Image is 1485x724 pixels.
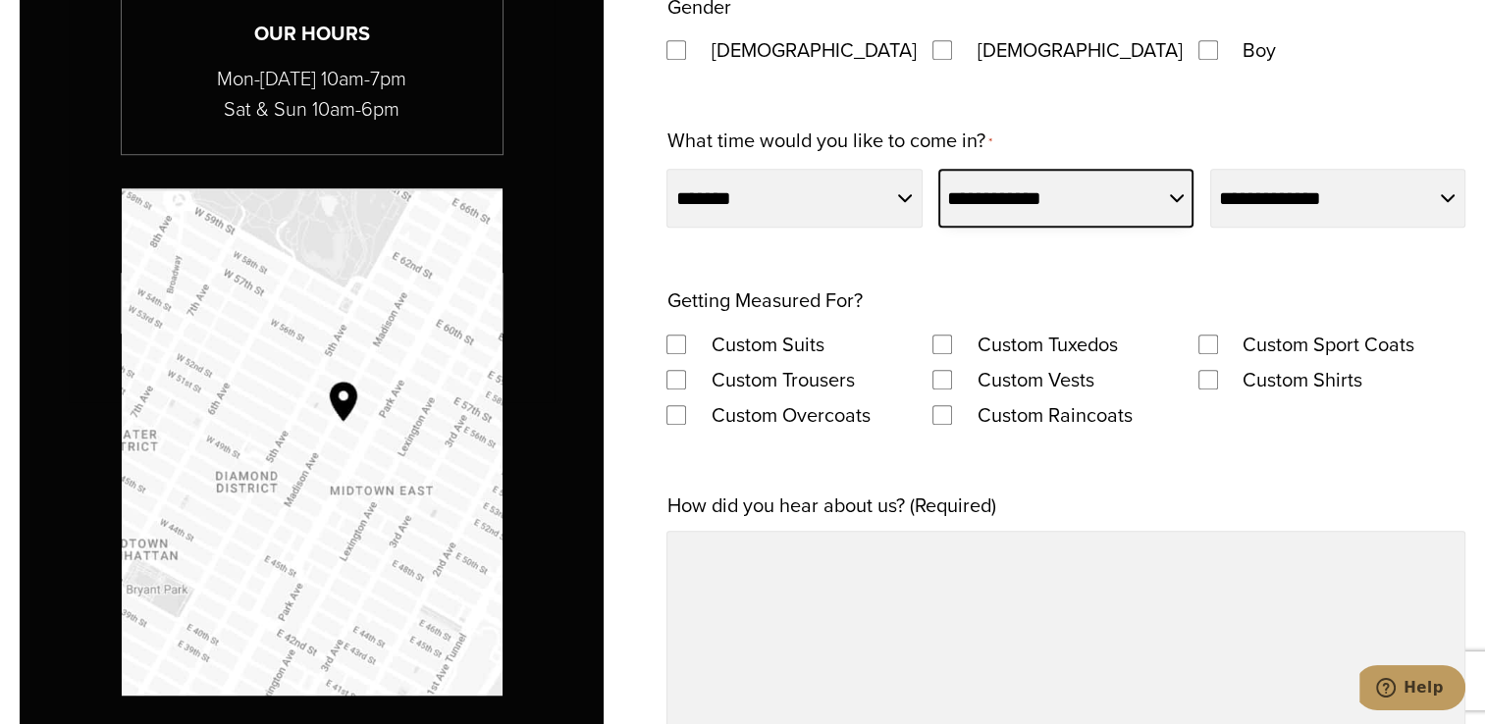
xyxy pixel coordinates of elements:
[957,397,1151,433] label: Custom Raincoats
[666,488,995,523] label: How did you hear about us? (Required)
[1223,327,1434,362] label: Custom Sport Coats
[691,362,874,397] label: Custom Trousers
[666,123,991,161] label: What time would you like to come in?
[691,32,926,68] label: [DEMOGRAPHIC_DATA]
[691,327,843,362] label: Custom Suits
[122,64,503,125] p: Mon-[DATE] 10am-7pm Sat & Sun 10am-6pm
[1359,665,1465,714] iframe: Opens a widget where you can chat to one of our agents
[957,32,1192,68] label: [DEMOGRAPHIC_DATA]
[1223,32,1296,68] label: Boy
[957,362,1113,397] label: Custom Vests
[1223,362,1382,397] label: Custom Shirts
[666,283,862,318] legend: Getting Measured For?
[122,19,503,49] h3: Our Hours
[122,188,503,696] img: Google map with pin showing Alan David location at Madison Avenue & 53rd Street NY
[122,188,503,696] a: Map to Alan David Custom
[957,327,1137,362] label: Custom Tuxedos
[691,397,889,433] label: Custom Overcoats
